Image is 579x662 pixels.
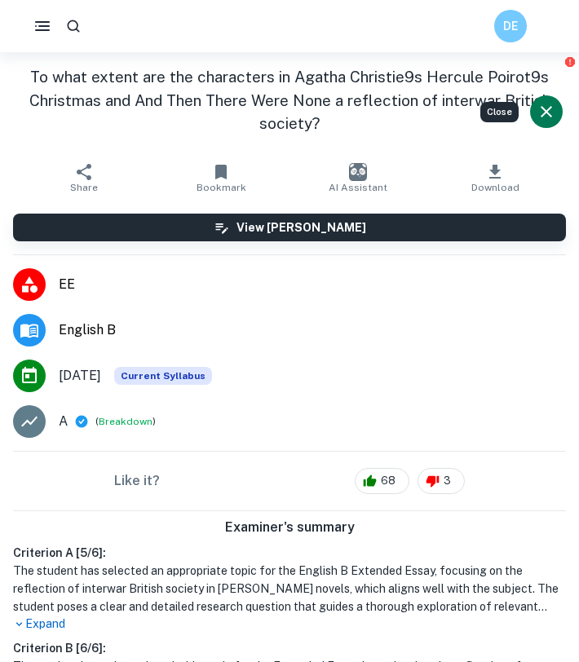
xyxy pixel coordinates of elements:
span: Current Syllabus [114,367,212,385]
button: Breakdown [99,414,152,429]
span: Download [471,182,519,193]
div: This exemplar is based on the current syllabus. Feel free to refer to it for inspiration/ideas wh... [114,367,212,385]
span: AI Assistant [329,182,387,193]
span: Share [70,182,98,193]
button: Download [427,155,564,201]
p: A [59,412,68,431]
span: EE [59,275,566,294]
h1: To what extent are the characters in Agatha Christie9s Hercule Poirot9s Christmas and And Then Th... [13,65,566,135]
h6: DE [502,17,520,35]
button: Close [530,95,563,128]
h6: Criterion B [ 6 / 6 ]: [13,639,566,657]
button: Share [15,155,152,201]
button: Report issue [564,55,576,68]
h6: Examiner's summary [7,518,572,537]
span: 3 [435,473,460,489]
h6: Like it? [114,471,160,491]
span: 68 [372,473,404,489]
button: Bookmark [152,155,289,201]
h6: View [PERSON_NAME] [236,218,366,236]
span: [DATE] [59,366,101,386]
button: AI Assistant [289,155,427,201]
p: Expand [13,616,566,633]
h1: The student has selected an appropriate topic for the English B Extended Essay, focusing on the r... [13,562,566,616]
span: Bookmark [197,182,246,193]
span: ( ) [95,413,156,429]
div: 3 [418,468,465,494]
span: English B [59,320,566,340]
div: 68 [355,468,409,494]
img: AI Assistant [349,163,367,181]
h6: Criterion A [ 5 / 6 ]: [13,544,566,562]
div: Close [480,102,519,122]
button: DE [494,10,527,42]
button: View [PERSON_NAME] [13,214,566,241]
